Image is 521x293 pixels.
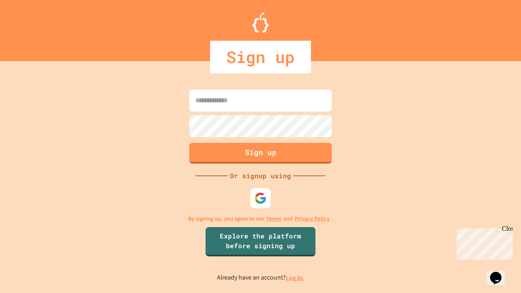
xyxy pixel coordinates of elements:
[487,260,513,285] iframe: chat widget
[228,171,293,181] div: Or signup using
[217,273,304,283] p: Already have an account?
[266,214,281,223] a: Terms
[188,214,333,223] p: By signing up, you agree to our and .
[254,192,267,204] img: google-icon.svg
[3,3,56,52] div: Chat with us now!Close
[210,41,311,73] div: Sign up
[252,12,269,33] img: Logo.svg
[206,227,315,256] a: Explore the platform before signing up
[295,214,330,223] a: Privacy Policy
[189,143,332,164] button: Sign up
[286,273,304,282] a: Log in.
[453,225,513,260] iframe: chat widget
